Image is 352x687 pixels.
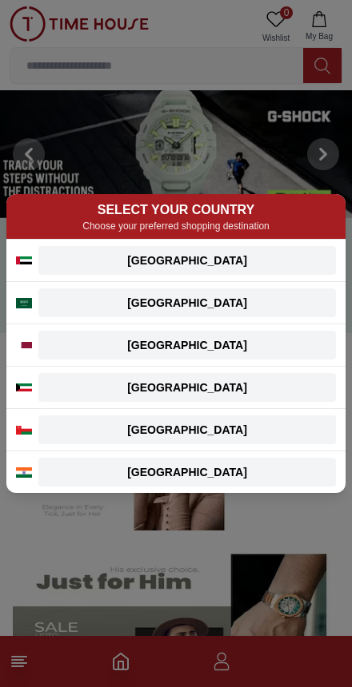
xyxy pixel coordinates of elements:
[48,379,326,395] div: [GEOGRAPHIC_DATA]
[38,458,336,486] button: [GEOGRAPHIC_DATA]
[16,201,336,220] h2: SELECT YOUR COUNTRY
[48,422,326,438] div: [GEOGRAPHIC_DATA]
[38,415,336,444] button: [GEOGRAPHIC_DATA]
[38,246,336,275] button: [GEOGRAPHIC_DATA]
[38,331,336,359] button: [GEOGRAPHIC_DATA]
[16,426,32,435] img: Oman flag
[16,220,336,232] p: Choose your preferred shopping destination
[16,256,32,264] img: UAE flag
[16,467,32,478] img: India flag
[38,373,336,402] button: [GEOGRAPHIC_DATA]
[48,337,326,353] div: [GEOGRAPHIC_DATA]
[48,295,326,311] div: [GEOGRAPHIC_DATA]
[16,342,32,348] img: Qatar flag
[38,288,336,317] button: [GEOGRAPHIC_DATA]
[16,298,32,308] img: Saudi Arabia flag
[48,252,326,268] div: [GEOGRAPHIC_DATA]
[16,383,32,391] img: Kuwait flag
[48,464,326,480] div: [GEOGRAPHIC_DATA]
